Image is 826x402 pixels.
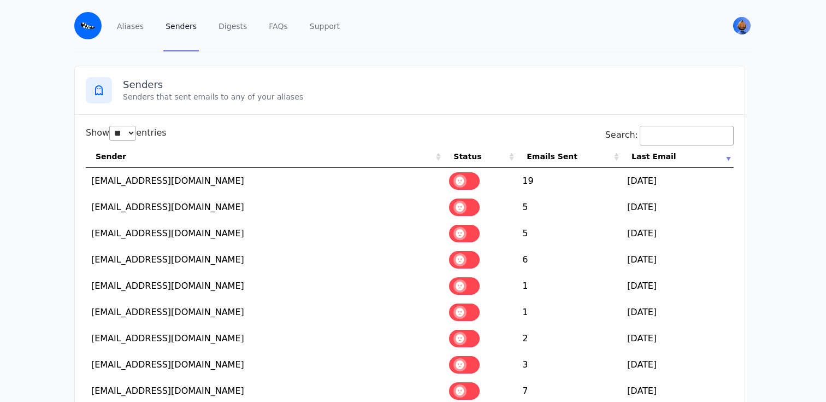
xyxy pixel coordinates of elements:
[86,325,444,352] td: [EMAIL_ADDRESS][DOMAIN_NAME]
[86,194,444,220] td: [EMAIL_ADDRESS][DOMAIN_NAME]
[517,194,622,220] td: 5
[109,126,136,141] select: Showentries
[517,145,622,168] th: Emails Sent: activate to sort column ascending
[622,299,734,325] td: [DATE]
[86,220,444,247] td: [EMAIL_ADDRESS][DOMAIN_NAME]
[622,352,734,378] td: [DATE]
[86,168,444,194] td: [EMAIL_ADDRESS][DOMAIN_NAME]
[622,247,734,273] td: [DATE]
[86,273,444,299] td: [EMAIL_ADDRESS][DOMAIN_NAME]
[86,145,444,168] th: Sender: activate to sort column ascending
[517,247,622,273] td: 6
[622,220,734,247] td: [DATE]
[605,130,734,140] label: Search:
[86,247,444,273] td: [EMAIL_ADDRESS][DOMAIN_NAME]
[517,220,622,247] td: 5
[86,127,167,138] label: Show entries
[86,352,444,378] td: [EMAIL_ADDRESS][DOMAIN_NAME]
[517,299,622,325] td: 1
[517,273,622,299] td: 1
[123,91,734,102] p: Senders that sent emails to any of your aliases
[732,16,752,36] button: User menu
[86,299,444,325] td: [EMAIL_ADDRESS][DOMAIN_NAME]
[517,325,622,352] td: 2
[733,17,751,34] img: Moussaoui's Avatar
[74,12,102,39] img: Email Monster
[517,352,622,378] td: 3
[622,325,734,352] td: [DATE]
[622,194,734,220] td: [DATE]
[123,78,734,91] h3: Senders
[517,168,622,194] td: 19
[622,145,734,168] th: Last Email: activate to sort column ascending
[622,168,734,194] td: [DATE]
[640,126,734,145] input: Search:
[622,273,734,299] td: [DATE]
[444,145,517,168] th: Status: activate to sort column ascending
